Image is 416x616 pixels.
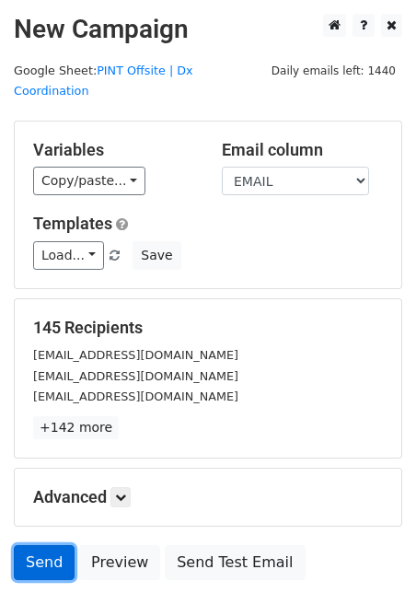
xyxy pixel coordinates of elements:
[33,416,119,439] a: +142 more
[133,241,180,270] button: Save
[33,167,145,195] a: Copy/paste...
[33,318,383,338] h5: 145 Recipients
[222,140,383,160] h5: Email column
[265,64,402,77] a: Daily emails left: 1440
[14,64,193,99] a: PINT Offsite | Dx Coordination
[33,140,194,160] h5: Variables
[14,14,402,45] h2: New Campaign
[33,369,238,383] small: [EMAIL_ADDRESS][DOMAIN_NAME]
[165,545,305,580] a: Send Test Email
[324,528,416,616] iframe: Chat Widget
[33,348,238,362] small: [EMAIL_ADDRESS][DOMAIN_NAME]
[14,64,193,99] small: Google Sheet:
[265,61,402,81] span: Daily emails left: 1440
[33,241,104,270] a: Load...
[33,389,238,403] small: [EMAIL_ADDRESS][DOMAIN_NAME]
[79,545,160,580] a: Preview
[33,487,383,507] h5: Advanced
[14,545,75,580] a: Send
[33,214,112,233] a: Templates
